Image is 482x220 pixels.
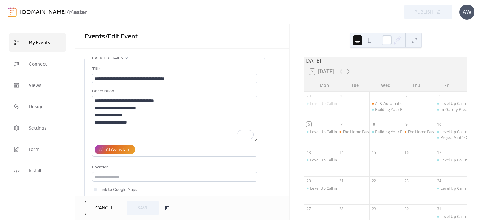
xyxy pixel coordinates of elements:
div: 1 [371,93,377,99]
div: Level Up Call in Spanish [310,129,352,134]
a: Form [9,140,66,158]
div: Level Up Call in English [435,101,467,106]
div: Level Up Call in English [440,101,481,106]
div: Tue [340,79,371,91]
div: Level Up Call in English [440,157,481,163]
div: Level Up Call in English [435,214,467,219]
div: Description [92,88,256,95]
a: Settings [9,119,66,137]
a: Events [84,30,105,43]
div: 3 [437,93,442,99]
div: Level Up Call in Spanish [310,185,352,191]
div: 22 [371,178,377,183]
div: Level Up Call in English [435,157,467,163]
span: My Events [29,38,50,47]
div: Building Your Real Estate Business Plan in Spanish [369,129,402,134]
div: Level Up Call in Spanish [304,185,337,191]
span: Design [29,102,44,112]
a: [DOMAIN_NAME] [20,7,67,18]
div: 2 [404,93,409,99]
div: 30 [339,93,344,99]
div: 15 [371,150,377,155]
div: 8 [371,122,377,127]
div: 21 [339,178,344,183]
div: Mon [309,79,340,91]
div: Level Up Call in Spanish [310,101,352,106]
div: 9 [404,122,409,127]
b: / [67,7,69,18]
button: AI Assistant [95,145,135,154]
div: 13 [306,150,311,155]
div: In-Gallery Preconstruction Sales Training [435,107,467,112]
span: Settings [29,124,47,133]
div: The Home Buying Process from A to Z in English [337,129,369,134]
div: 20 [306,178,311,183]
div: Fri [432,79,462,91]
span: Connect [29,60,47,69]
div: 7 [339,122,344,127]
div: Level Up Call in English [435,129,467,134]
div: The Home Buying Process from A to Z in Spanish [402,129,435,134]
div: AW [459,5,474,20]
textarea: To enrich screen reader interactions, please activate Accessibility in Grammarly extension settings [92,96,257,142]
div: 14 [339,150,344,155]
div: The Home Buying Process from A to Z in English [343,129,428,134]
div: 31 [437,206,442,212]
span: Event details [92,55,123,62]
span: Cancel [95,205,114,212]
a: Install [9,161,66,180]
div: 16 [404,150,409,155]
div: Level Up Call in English [440,129,481,134]
span: Form [29,145,39,154]
div: AI Assistant [106,146,131,154]
span: / Edit Event [105,30,138,43]
div: Level Up Call in Spanish [310,157,352,163]
div: Level Up Call in English [440,214,481,219]
div: AI & Automation in Real Estate: Tools for Modern Agents [375,101,476,106]
span: Link to Google Maps [99,186,137,194]
span: Install [29,166,41,176]
div: Level Up Call in Spanish [304,101,337,106]
div: 17 [437,150,442,155]
div: 6 [306,122,311,127]
img: logo [8,7,17,17]
a: My Events [9,33,66,52]
a: Connect [9,55,66,73]
div: 27 [306,206,311,212]
div: 24 [437,178,442,183]
div: 30 [404,206,409,212]
div: Project Visit > Continuum Club & Residences [435,135,467,140]
div: Location [92,164,256,171]
div: Thu [401,79,432,91]
div: Level Up Call in English [440,185,481,191]
div: Building Your Real Estate Business Plan in English [369,107,402,112]
div: AI & Automation in Real Estate: Tools for Modern Agents [369,101,402,106]
b: Master [69,7,87,18]
div: Building Your Real Estate Business Plan in Spanish [375,129,465,134]
a: Design [9,97,66,116]
div: Title [92,66,256,73]
div: 10 [437,122,442,127]
a: Views [9,76,66,94]
div: Level Up Call in Spanish [304,157,337,163]
div: 28 [339,206,344,212]
div: 29 [371,206,377,212]
div: 23 [404,178,409,183]
div: [DATE] [304,57,467,64]
button: Cancel [85,201,124,215]
div: 29 [306,93,311,99]
div: Level Up Call in Spanish [304,129,337,134]
div: Level Up Call in English [435,185,467,191]
div: Wed [371,79,401,91]
div: Building Your Real Estate Business Plan in English [375,107,463,112]
span: Views [29,81,42,90]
